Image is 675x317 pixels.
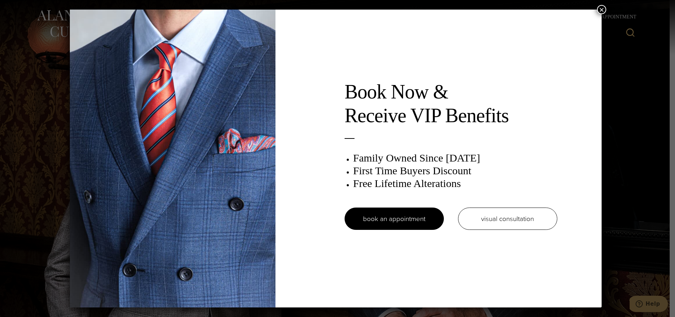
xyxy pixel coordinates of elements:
[458,208,557,230] a: visual consultation
[345,80,557,128] h2: Book Now & Receive VIP Benefits
[597,5,606,14] button: Close
[16,5,30,11] span: Help
[345,208,444,230] a: book an appointment
[353,152,557,164] h3: Family Owned Since [DATE]
[353,177,557,190] h3: Free Lifetime Alterations
[353,164,557,177] h3: First Time Buyers Discount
